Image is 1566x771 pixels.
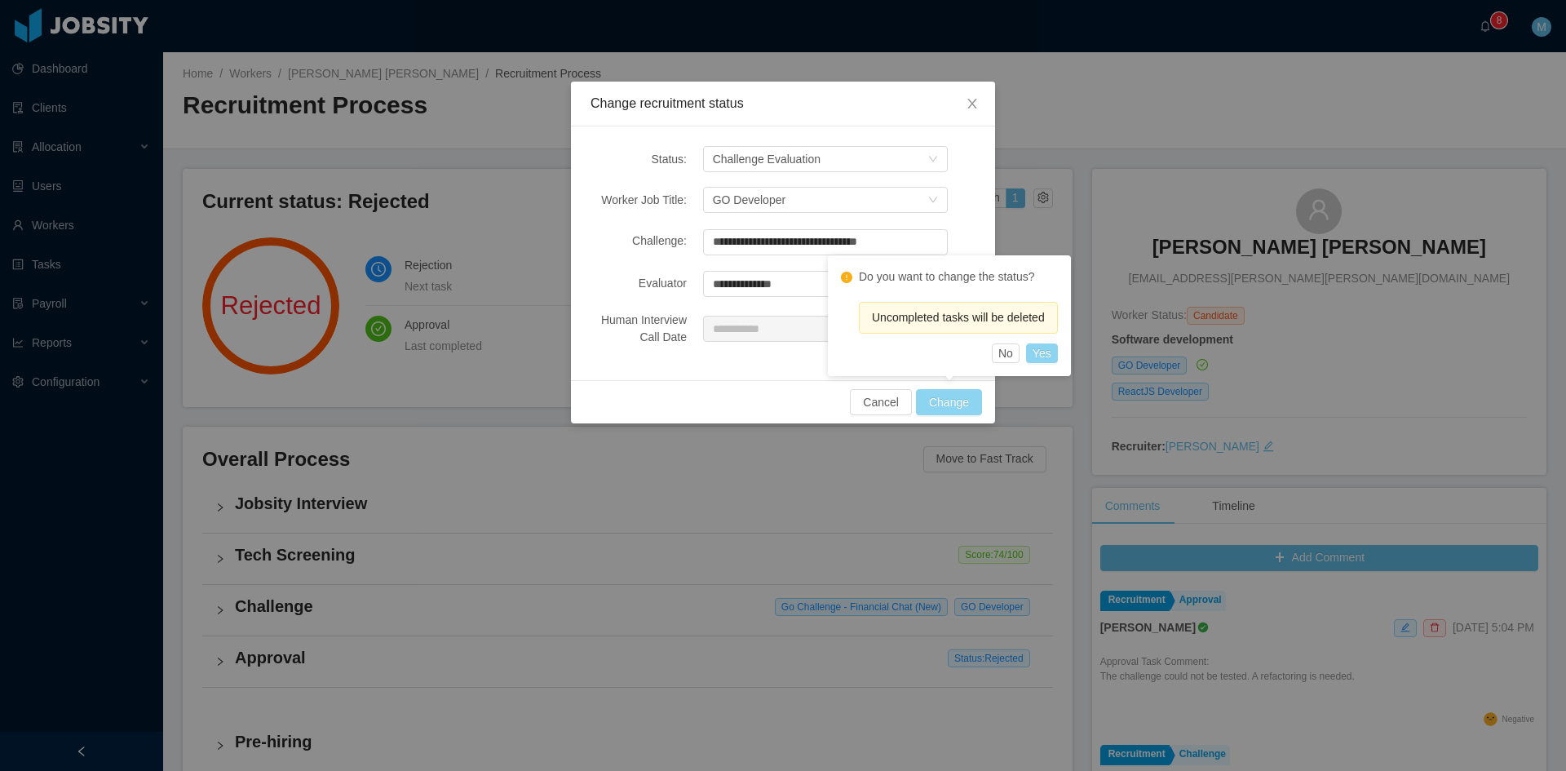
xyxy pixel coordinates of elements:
button: Change [916,389,982,415]
i: icon: down [928,154,938,166]
span: Uncompleted tasks will be deleted [872,311,1045,324]
div: Status: [591,151,687,168]
div: Challenge: [591,233,687,250]
div: Human Interview Call Date [591,312,687,346]
i: icon: close [966,97,979,110]
button: Yes [1026,343,1058,363]
text: Do you want to change the status? [859,270,1035,283]
div: GO Developer [713,188,785,212]
button: Cancel [850,389,912,415]
div: Worker Job Title: [591,192,687,209]
i: icon: exclamation-circle [841,272,852,283]
div: Challenge Evaluation [713,147,821,171]
button: No [992,343,1020,363]
i: icon: down [928,195,938,206]
button: Close [949,82,995,127]
div: Change recruitment status [591,95,975,113]
div: Evaluator [591,275,687,292]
